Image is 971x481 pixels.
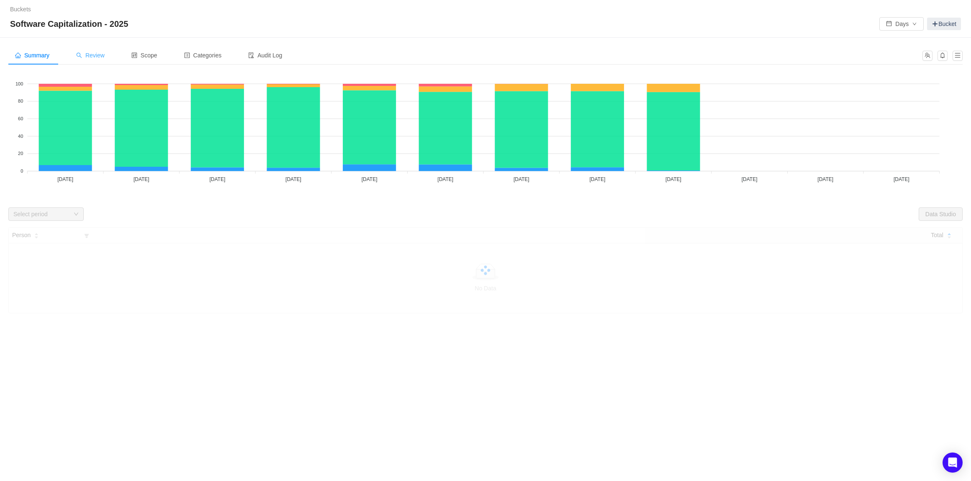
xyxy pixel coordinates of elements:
tspan: 40 [18,134,23,139]
tspan: [DATE] [437,176,453,182]
i: icon: control [131,52,137,58]
tspan: [DATE] [817,176,833,182]
tspan: [DATE] [57,176,73,182]
tspan: [DATE] [134,176,149,182]
tspan: [DATE] [894,176,909,182]
button: icon: team [922,51,932,61]
button: icon: menu [953,51,963,61]
tspan: [DATE] [209,176,225,182]
span: Review [76,52,105,59]
span: Summary [15,52,49,59]
span: Software Capitalization - 2025 [10,17,133,31]
div: Open Intercom Messenger [943,453,963,473]
i: icon: audit [248,52,254,58]
button: icon: calendarDaysicon: down [879,17,924,31]
div: Select period [13,210,69,218]
tspan: 80 [18,98,23,103]
span: Audit Log [248,52,282,59]
tspan: [DATE] [362,176,378,182]
tspan: 100 [15,81,23,86]
i: icon: profile [184,52,190,58]
tspan: [DATE] [514,176,529,182]
i: icon: down [74,212,79,217]
a: Bucket [927,18,961,30]
tspan: [DATE] [665,176,681,182]
tspan: 0 [21,168,23,173]
a: Buckets [10,6,31,13]
span: Categories [184,52,222,59]
button: icon: bell [938,51,948,61]
i: icon: home [15,52,21,58]
tspan: 60 [18,116,23,121]
tspan: 20 [18,151,23,156]
tspan: [DATE] [742,176,758,182]
i: icon: search [76,52,82,58]
tspan: [DATE] [285,176,301,182]
tspan: [DATE] [590,176,606,182]
span: Scope [131,52,157,59]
